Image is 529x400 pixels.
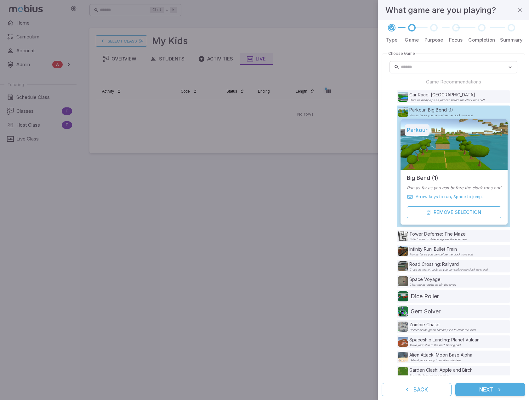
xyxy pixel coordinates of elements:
p: Garden Clash: Apple and Birch [409,367,473,373]
p: Gem Solver [411,307,441,316]
p: Run as far as you can before the clock runs out! [409,253,473,256]
p: Infinity Run: Bullet Train [409,246,473,252]
h5: Big Bend (1) [407,174,438,182]
h5: Parkour [405,124,429,136]
p: Tower Defense: The Maze [409,231,467,237]
button: Next [455,383,525,396]
p: Spaceship Landing: Planet Vulcan [409,337,480,343]
p: Dice Roller [411,292,439,301]
p: Game Recommendations [426,78,481,85]
img: Parkour: Big Bend (1) [398,107,408,117]
legend: Choose Game [387,51,416,56]
img: Road Crossing: Railyard [398,261,408,271]
p: Run as far as you can before the clock runs out! [407,185,501,191]
img: Spaceship Landing: Planet Vulcan [398,337,408,347]
p: Parkour: Big Bend (1) [409,107,473,113]
p: Move your ship to the next landing pad. [409,344,480,347]
p: Game [405,37,419,43]
p: Zombie Chase [409,322,476,328]
img: Garden Clash: Apple and Birch [398,367,408,377]
h4: What game are you playing? [385,4,496,16]
p: Completion [468,37,495,43]
p: Defend your colony from alien missiles! [409,359,472,362]
img: Infinity Run: Bullet Train [398,246,408,256]
p: Collect all the green zombie juice to clear the level. [409,329,476,332]
p: Summary [500,37,523,43]
img: Alien Attack: Moon Base Alpha [398,352,408,362]
p: Car Race: [GEOGRAPHIC_DATA] [409,92,485,98]
button: Back [382,383,452,396]
p: Road Crossing: Railyard [409,261,488,267]
p: Focus [449,37,463,43]
img: Tower Defense: The Maze [398,231,408,241]
p: Alien Attack: Moon Base Alpha [409,352,472,358]
img: Gem Solver [398,306,408,317]
button: Remove Selection [407,206,501,218]
p: Clear the asteroids to win the level! [409,283,456,286]
p: Purpose [424,37,443,43]
img: Car Race: Crystal Lake [398,92,408,102]
p: Cross as many roads as you can before the clock runs out! [409,268,488,271]
p: Space Voyage [409,276,456,283]
p: Drive as many laps as you can before the clock runs out! [409,99,485,102]
img: Space Voyage [398,276,408,286]
p: Build towers to defend against the enemies! [409,238,467,241]
img: Zombie Chase [398,322,408,332]
img: Dice Roller [398,291,408,301]
p: Spray the bugs in your garden [409,374,473,377]
p: Run as far as you can before the clock runs out! [409,114,473,117]
p: Arrow keys to run, Space to jump. [416,194,483,200]
p: Type [386,37,398,43]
